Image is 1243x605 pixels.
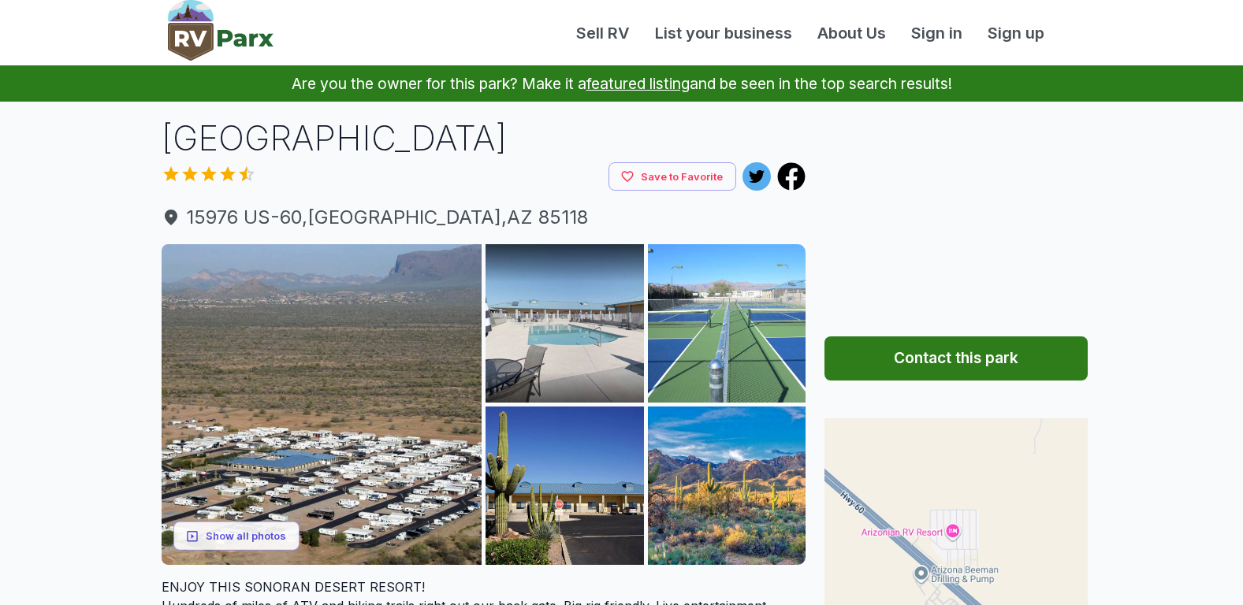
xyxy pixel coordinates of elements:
[564,21,642,45] a: Sell RV
[824,336,1088,380] button: Contact this park
[486,244,644,403] img: pho_850000763_02.jpg
[608,162,736,191] button: Save to Favorite
[162,114,806,162] h1: [GEOGRAPHIC_DATA]
[173,521,300,551] button: Show all photos
[486,406,644,565] img: pho_850000763_04.jpg
[975,21,1057,45] a: Sign up
[162,244,482,565] img: pho_850000763_01.jpg
[648,406,806,565] img: pho_850000763_05.jpg
[805,21,899,45] a: About Us
[824,114,1088,311] iframe: Advertisement
[162,579,425,595] span: ENJOY THIS SONORAN DESERT RESORT!
[586,74,690,93] a: featured listing
[19,65,1224,102] p: Are you the owner for this park? Make it a and be seen in the top search results!
[642,21,805,45] a: List your business
[162,203,806,232] a: 15976 US-60,[GEOGRAPHIC_DATA],AZ 85118
[162,203,806,232] span: 15976 US-60 , [GEOGRAPHIC_DATA] , AZ 85118
[899,21,975,45] a: Sign in
[648,244,806,403] img: pho_850000763_03.jpg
